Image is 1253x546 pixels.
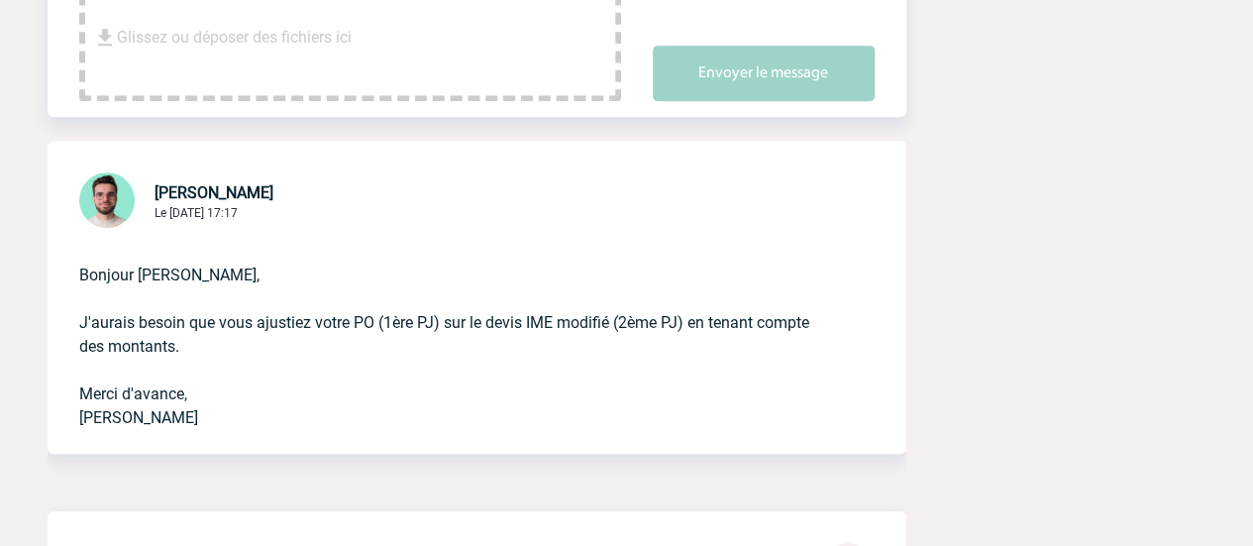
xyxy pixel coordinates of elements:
span: [PERSON_NAME] [155,183,273,202]
p: Bonjour [PERSON_NAME], J'aurais besoin que vous ajustiez votre PO (1ère PJ) sur le devis IME modi... [79,232,819,430]
span: Le [DATE] 17:17 [155,206,238,220]
button: Envoyer le message [653,46,875,101]
img: file_download.svg [93,26,117,50]
img: 121547-2.png [79,172,135,228]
